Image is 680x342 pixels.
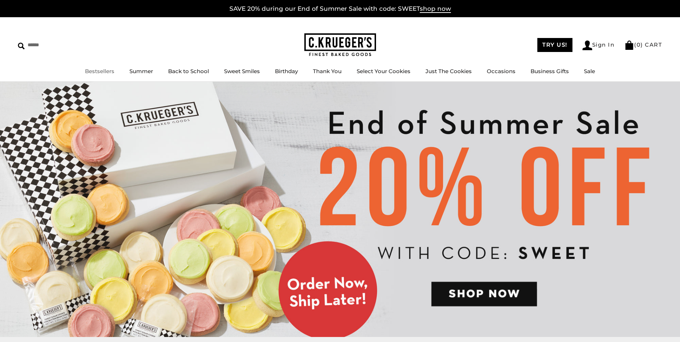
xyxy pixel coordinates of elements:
[584,68,595,75] a: Sale
[582,41,592,50] img: Account
[637,41,641,48] span: 0
[129,68,153,75] a: Summer
[425,68,472,75] a: Just The Cookies
[624,41,662,48] a: (0) CART
[487,68,515,75] a: Occasions
[313,68,342,75] a: Thank You
[275,68,298,75] a: Birthday
[224,68,260,75] a: Sweet Smiles
[168,68,209,75] a: Back to School
[229,5,451,13] a: SAVE 20% during our End of Summer Sale with code: SWEETshop now
[531,68,569,75] a: Business Gifts
[537,38,572,52] a: TRY US!
[582,41,615,50] a: Sign In
[18,39,103,51] input: Search
[18,43,25,49] img: Search
[357,68,410,75] a: Select Your Cookies
[420,5,451,13] span: shop now
[304,33,376,57] img: C.KRUEGER'S
[624,41,634,50] img: Bag
[85,68,114,75] a: Bestsellers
